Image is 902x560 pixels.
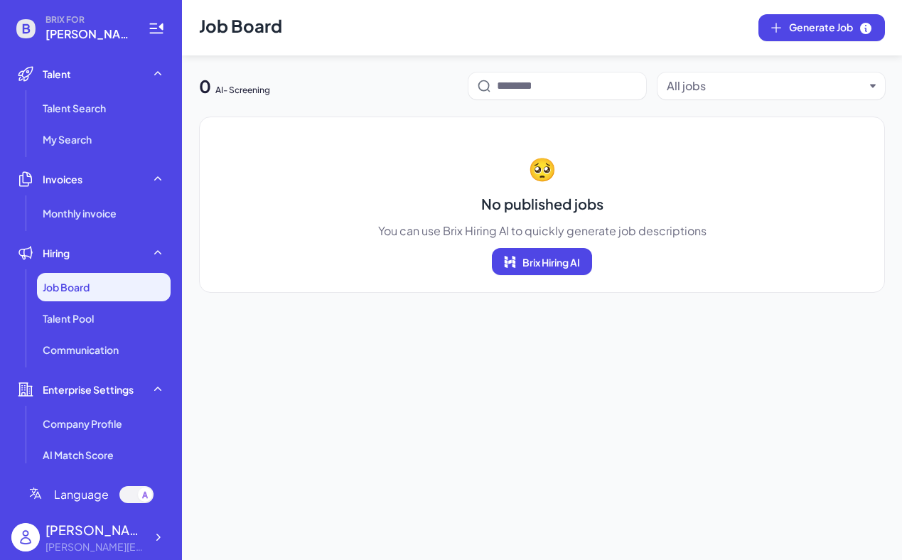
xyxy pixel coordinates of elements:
[45,26,131,43] span: monica@joinbrix.com
[43,206,117,220] span: Monthly invoice
[43,101,106,115] span: Talent Search
[789,20,873,36] span: Generate Job
[43,246,70,260] span: Hiring
[199,75,211,97] span: 0
[528,151,557,185] span: 🥺
[43,448,114,462] span: AI Match Score
[215,85,270,95] span: AI- Screening
[492,248,592,275] button: Brix Hiring AI
[522,256,580,269] span: Brix Hiring AI
[54,486,109,503] span: Language
[11,523,40,551] img: user_logo.png
[43,132,92,146] span: My Search
[43,343,119,357] span: Communication
[667,77,706,95] div: All jobs
[43,67,71,81] span: Talent
[43,172,82,186] span: Invoices
[45,539,145,554] div: monica@joinbrix.com
[43,416,122,431] span: Company Profile
[378,222,707,239] span: You can use Brix Hiring AI to quickly generate job descriptions
[45,520,145,539] div: monica zhou
[481,194,603,214] span: No published jobs
[43,280,90,294] span: Job Board
[758,14,885,41] button: Generate Job
[43,311,94,325] span: Talent Pool
[667,77,864,95] button: All jobs
[43,382,134,397] span: Enterprise Settings
[45,14,131,26] span: BRIX FOR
